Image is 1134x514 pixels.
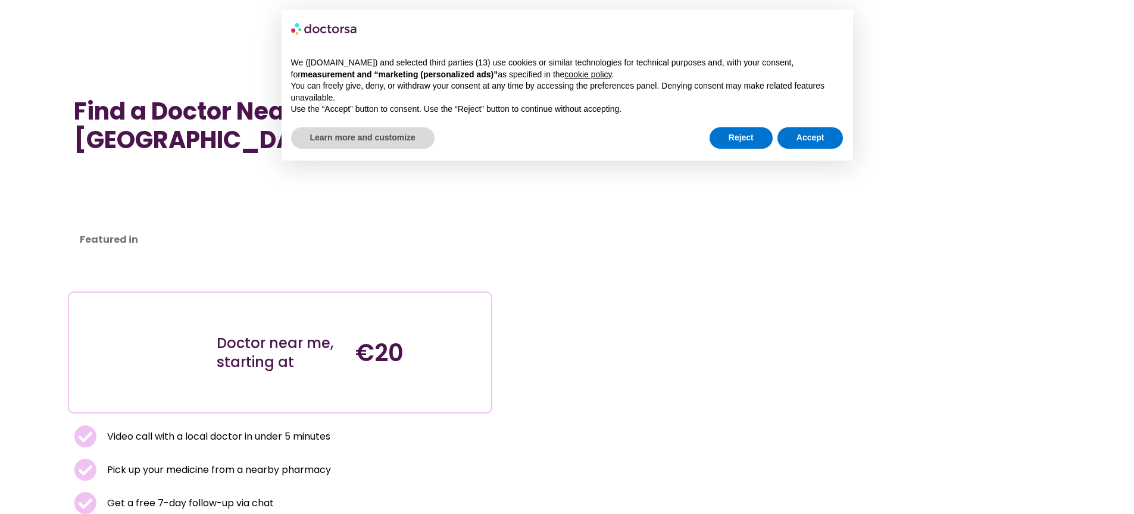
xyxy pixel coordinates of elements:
[355,339,482,367] h4: €20
[104,428,330,445] span: Video call with a local doctor in under 5 minutes
[291,127,435,149] button: Learn more and customize
[74,166,181,255] iframe: Customer reviews powered by Trustpilot
[291,57,844,80] p: We ([DOMAIN_NAME]) and selected third parties (13) use cookies or similar technologies for techni...
[777,127,844,149] button: Accept
[291,104,844,115] p: Use the “Accept” button to consent. Use the “Reject” button to continue without accepting.
[104,495,274,512] span: Get a free 7-day follow-up via chat
[301,70,498,79] strong: measurement and “marketing (personalized ads)”
[710,127,773,149] button: Reject
[564,70,611,79] a: cookie policy
[291,80,844,104] p: You can freely give, deny, or withdraw your consent at any time by accessing the preferences pane...
[74,97,486,154] h1: Find a Doctor Near Me in [GEOGRAPHIC_DATA]
[91,302,192,403] img: Illustration depicting a young woman in a casual outfit, engaged with her smartphone. She has a p...
[80,233,138,246] strong: Featured in
[104,462,331,478] span: Pick up your medicine from a nearby pharmacy
[291,19,358,38] img: logo
[217,334,343,372] div: Doctor near me, starting at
